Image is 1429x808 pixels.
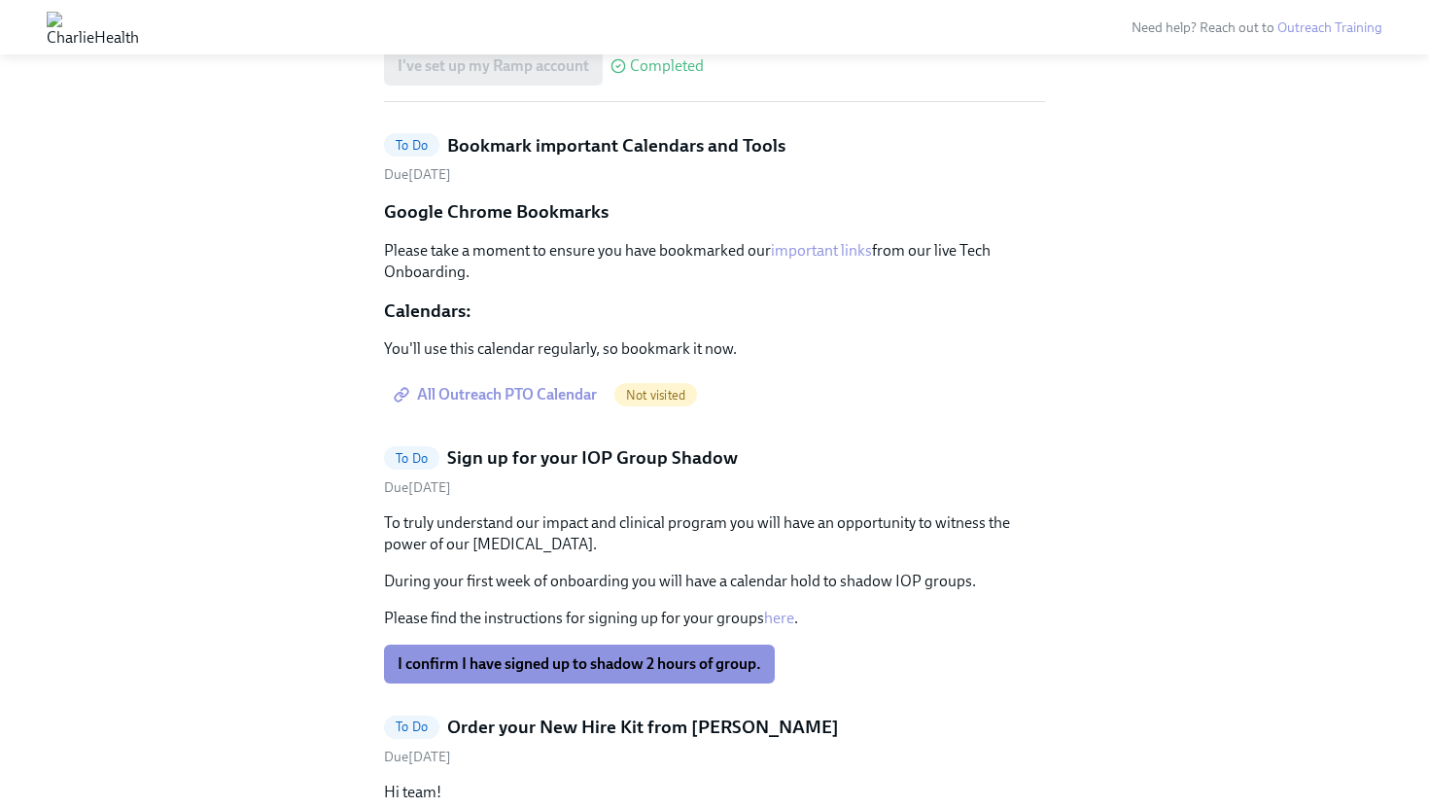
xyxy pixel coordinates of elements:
span: Wednesday, September 24th 2025, 10:00 am [384,479,451,496]
p: You'll use this calendar regularly, so bookmark it now. [384,338,1045,360]
a: To DoBookmark important Calendars and ToolsDue[DATE] [384,133,1045,185]
span: I confirm I have signed up to shadow 2 hours of group. [398,654,761,674]
a: Outreach Training [1277,19,1382,36]
span: Need help? Reach out to [1132,19,1382,36]
p: During your first week of onboarding you will have a calendar hold to shadow IOP groups. [384,571,1045,592]
h5: Order your New Hire Kit from [PERSON_NAME] [447,715,839,740]
button: I confirm I have signed up to shadow 2 hours of group. [384,645,775,684]
span: To Do [384,451,439,466]
p: To truly understand our impact and clinical program you will have an opportunity to witness the p... [384,512,1045,555]
h5: Sign up for your IOP Group Shadow [447,445,738,471]
span: All Outreach PTO Calendar [398,385,597,404]
span: Tuesday, September 23rd 2025, 10:00 am [384,166,451,183]
span: Monday, September 29th 2025, 10:00 am [384,749,451,765]
a: To DoSign up for your IOP Group ShadowDue[DATE] [384,445,1045,497]
span: To Do [384,720,439,734]
img: CharlieHealth [47,12,139,43]
h5: Bookmark important Calendars and Tools [447,133,785,158]
a: here [764,609,794,627]
a: All Outreach PTO Calendar [384,375,610,414]
p: Please find the instructions for signing up for your groups . [384,608,1045,629]
p: Hi team! [384,782,1045,803]
p: Please take a moment to ensure you have bookmarked our from our live Tech Onboarding. [384,240,1045,283]
p: Google Chrome Bookmarks [384,199,1045,225]
span: To Do [384,138,439,153]
p: Calendars: [384,299,1045,324]
a: To DoOrder your New Hire Kit from [PERSON_NAME]Due[DATE] [384,715,1045,766]
a: important links [771,241,872,260]
span: Not visited [614,388,697,403]
span: Completed [630,58,704,74]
